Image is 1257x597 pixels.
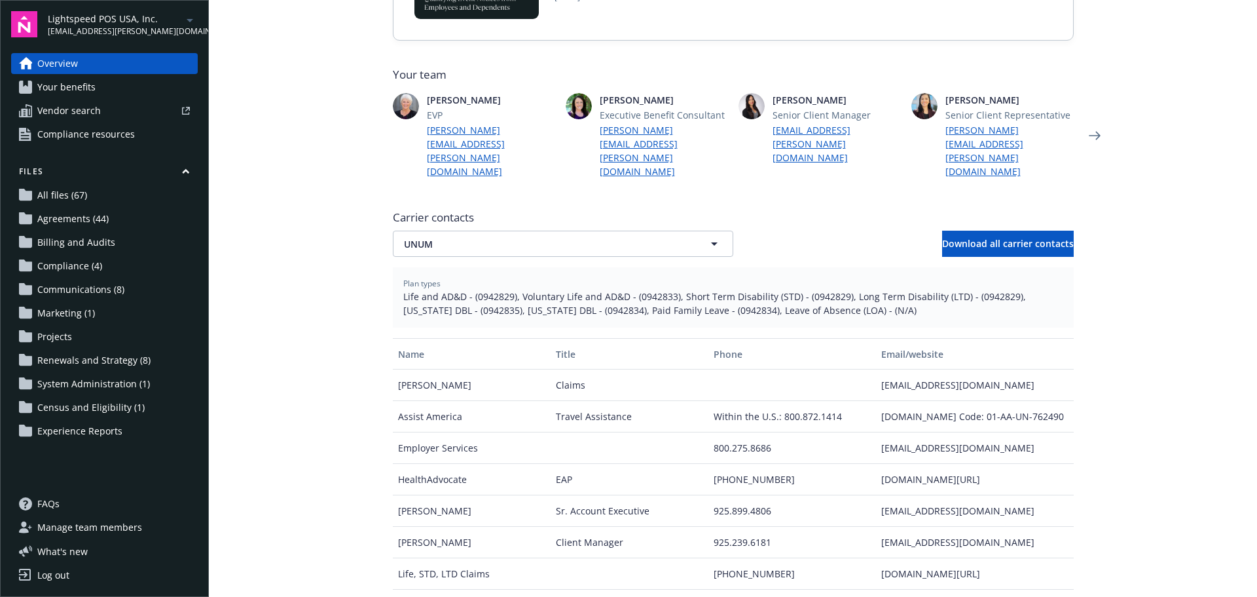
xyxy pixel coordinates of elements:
a: Compliance (4) [11,256,198,277]
span: Projects [37,326,72,347]
span: Senior Client Representative [945,108,1074,122]
span: Marketing (1) [37,303,95,324]
span: Census and Eligibility (1) [37,397,145,418]
span: EVP [427,108,555,122]
div: Claims [551,370,708,401]
div: Within the U.S.: 800.872.1414 [708,401,876,433]
div: [PERSON_NAME] [393,527,551,558]
a: [PERSON_NAME][EMAIL_ADDRESS][PERSON_NAME][DOMAIN_NAME] [427,123,555,178]
button: Lightspeed POS USA, Inc.[EMAIL_ADDRESS][PERSON_NAME][DOMAIN_NAME]arrowDropDown [48,11,198,37]
div: [PHONE_NUMBER] [708,464,876,495]
div: [PERSON_NAME] [393,370,551,401]
a: Marketing (1) [11,303,198,324]
span: UNUM [404,237,676,251]
span: [EMAIL_ADDRESS][PERSON_NAME][DOMAIN_NAME] [48,26,182,37]
div: [PHONE_NUMBER] [708,558,876,590]
a: [PERSON_NAME][EMAIL_ADDRESS][PERSON_NAME][DOMAIN_NAME] [945,123,1074,178]
img: photo [911,93,938,119]
span: Agreements (44) [37,208,109,229]
div: [DOMAIN_NAME][URL] [876,464,1073,495]
button: Title [551,338,708,370]
button: Name [393,338,551,370]
span: Manage team members [37,517,142,538]
span: All files (67) [37,185,87,206]
div: Life, STD, LTD Claims [393,558,551,590]
button: Email/website [876,338,1073,370]
a: Compliance resources [11,124,198,145]
span: Executive Benefit Consultant [600,108,728,122]
button: What's new [11,545,109,558]
span: FAQs [37,493,60,514]
a: [EMAIL_ADDRESS][PERSON_NAME][DOMAIN_NAME] [773,123,901,164]
div: 925.239.6181 [708,527,876,558]
div: Client Manager [551,527,708,558]
a: Experience Reports [11,421,198,442]
a: Manage team members [11,517,198,538]
span: System Administration (1) [37,374,150,395]
span: Your benefits [37,77,96,98]
div: [PERSON_NAME] [393,495,551,527]
img: photo [566,93,592,119]
span: Download all carrier contacts [942,237,1074,250]
div: [EMAIL_ADDRESS][DOMAIN_NAME] [876,495,1073,527]
button: Files [11,166,198,182]
span: Your team [393,67,1074,83]
div: [DOMAIN_NAME][URL] [876,558,1073,590]
button: Download all carrier contacts [942,231,1074,257]
span: Overview [37,53,78,74]
button: Phone [708,338,876,370]
span: Plan types [403,278,1063,290]
a: [PERSON_NAME][EMAIL_ADDRESS][PERSON_NAME][DOMAIN_NAME] [600,123,728,178]
span: Vendor search [37,100,101,121]
img: photo [393,93,419,119]
span: Carrier contacts [393,210,1074,225]
span: Senior Client Manager [773,108,901,122]
div: [EMAIL_ADDRESS][DOMAIN_NAME] [876,433,1073,464]
a: Vendor search [11,100,198,121]
span: Communications (8) [37,279,124,300]
a: Projects [11,326,198,347]
div: Sr. Account Executive [551,495,708,527]
div: Log out [37,565,69,586]
span: [PERSON_NAME] [600,93,728,107]
span: Lightspeed POS USA, Inc. [48,12,182,26]
span: Life and AD&D - (0942829), Voluntary Life and AD&D - (0942833), Short Term Disability (STD) - (09... [403,290,1063,317]
div: Assist America [393,401,551,433]
div: [DOMAIN_NAME] Code: 01-AA-UN-762490 [876,401,1073,433]
img: navigator-logo.svg [11,11,37,37]
div: HealthAdvocate [393,464,551,495]
a: Communications (8) [11,279,198,300]
img: photo [738,93,765,119]
div: Employer Services [393,433,551,464]
div: Travel Assistance [551,401,708,433]
span: Compliance resources [37,124,135,145]
a: Your benefits [11,77,198,98]
a: FAQs [11,493,198,514]
span: Renewals and Strategy (8) [37,350,151,371]
span: Compliance (4) [37,256,102,277]
span: [PERSON_NAME] [773,93,901,107]
div: 925.899.4806 [708,495,876,527]
button: UNUM [393,231,733,257]
a: Billing and Audits [11,232,198,253]
a: Agreements (44) [11,208,198,229]
div: [EMAIL_ADDRESS][DOMAIN_NAME] [876,370,1073,401]
span: Experience Reports [37,421,122,442]
a: System Administration (1) [11,374,198,395]
a: Overview [11,53,198,74]
span: What ' s new [37,545,88,558]
div: Email/website [881,347,1068,361]
a: Census and Eligibility (1) [11,397,198,418]
div: Name [398,347,545,361]
div: 800.275.8686 [708,433,876,464]
span: [PERSON_NAME] [945,93,1074,107]
span: [PERSON_NAME] [427,93,555,107]
a: arrowDropDown [182,12,198,28]
a: Renewals and Strategy (8) [11,350,198,371]
div: Phone [714,347,871,361]
div: EAP [551,464,708,495]
div: [EMAIL_ADDRESS][DOMAIN_NAME] [876,527,1073,558]
span: Billing and Audits [37,232,115,253]
div: Title [556,347,703,361]
a: All files (67) [11,185,198,206]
